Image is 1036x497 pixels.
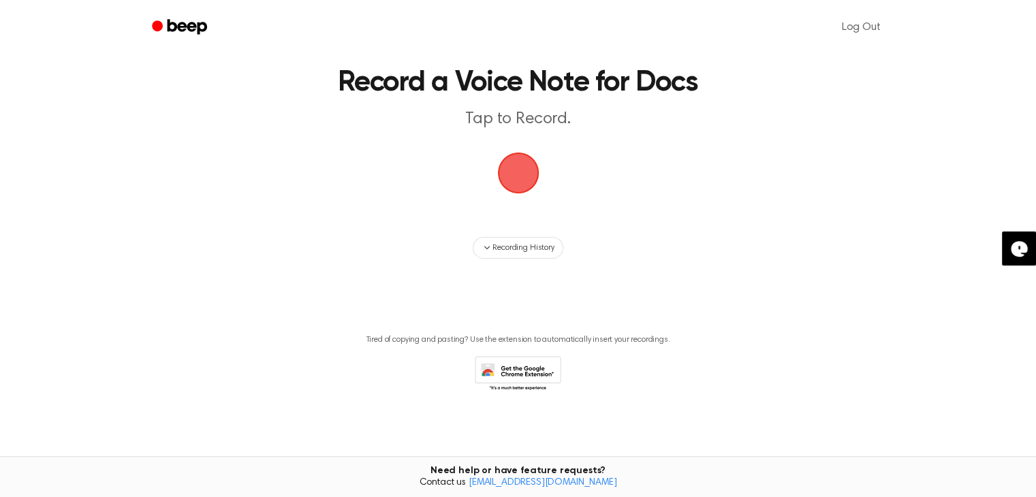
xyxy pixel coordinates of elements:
[257,108,780,131] p: Tap to Record.
[170,69,867,97] h1: Record a Voice Note for Docs
[469,478,617,487] a: [EMAIL_ADDRESS][DOMAIN_NAME]
[492,242,554,254] span: Recording History
[498,153,539,193] button: Beep Logo
[8,477,1028,490] span: Contact us
[142,14,219,41] a: Beep
[473,237,563,259] button: Recording History
[828,11,894,44] a: Log Out
[366,335,670,345] p: Tired of copying and pasting? Use the extension to automatically insert your recordings.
